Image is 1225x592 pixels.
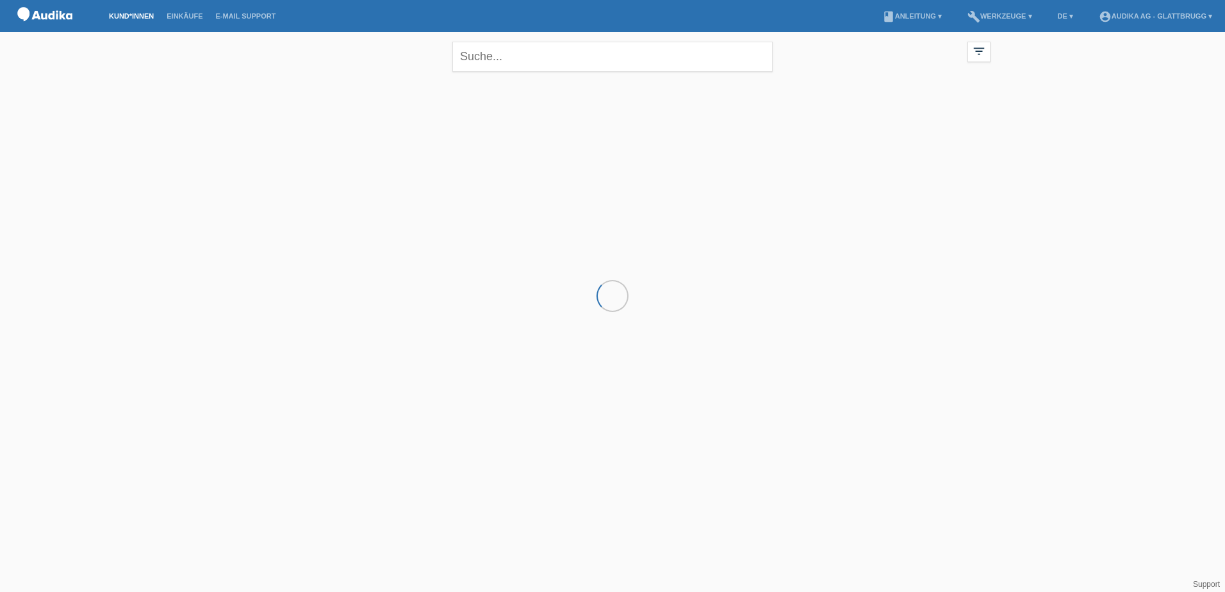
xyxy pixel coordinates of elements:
i: book [882,10,895,23]
a: buildWerkzeuge ▾ [961,12,1039,20]
input: Suche... [452,42,773,72]
i: filter_list [972,44,986,58]
a: Kund*innen [103,12,160,20]
a: E-Mail Support [210,12,283,20]
a: account_circleAudika AG - Glattbrugg ▾ [1092,12,1219,20]
i: build [967,10,980,23]
a: Support [1193,580,1220,589]
a: bookAnleitung ▾ [876,12,948,20]
a: DE ▾ [1051,12,1080,20]
a: POS — MF Group [13,25,77,35]
i: account_circle [1099,10,1112,23]
a: Einkäufe [160,12,209,20]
